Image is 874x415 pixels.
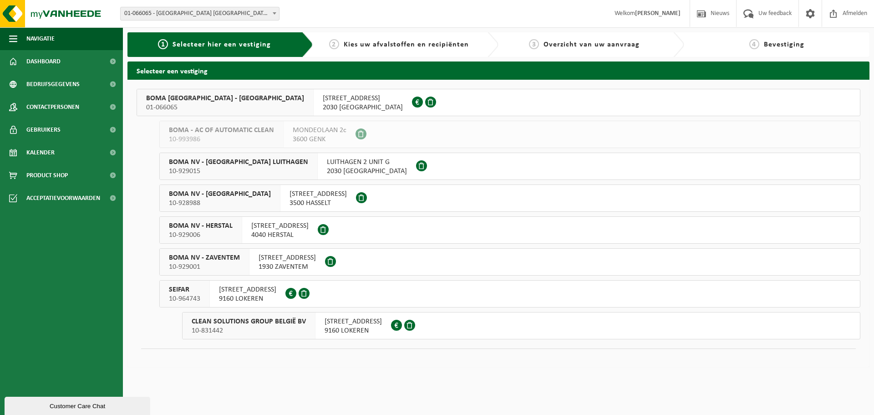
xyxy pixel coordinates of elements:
span: [STREET_ADDRESS] [259,253,316,262]
span: BOMA NV - [GEOGRAPHIC_DATA] LUITHAGEN [169,158,308,167]
button: BOMA NV - [GEOGRAPHIC_DATA] LUITHAGEN 10-929015 LUITHAGEN 2 UNIT G2030 [GEOGRAPHIC_DATA] [159,153,860,180]
span: Navigatie [26,27,55,50]
span: BOMA NV - [GEOGRAPHIC_DATA] [169,190,271,199]
button: BOMA NV - ZAVENTEM 10-929001 [STREET_ADDRESS]1930 ZAVENTEM [159,248,860,276]
span: 9160 LOKEREN [325,326,382,335]
span: 2 [329,39,339,49]
span: Overzicht van uw aanvraag [544,41,640,48]
span: 10-929006 [169,231,233,240]
span: LUITHAGEN 2 UNIT G [327,158,407,167]
span: Product Shop [26,164,68,187]
span: 2030 [GEOGRAPHIC_DATA] [327,167,407,176]
span: CLEAN SOLUTIONS GROUP BELGIË BV [192,317,306,326]
span: 10-928988 [169,199,271,208]
span: 10-929015 [169,167,308,176]
span: Bevestiging [764,41,804,48]
span: Contactpersonen [26,96,79,118]
span: 9160 LOKEREN [219,294,276,303]
span: 10-929001 [169,262,240,272]
span: BOMA NV - ZAVENTEM [169,253,240,262]
iframe: chat widget [5,395,152,415]
span: [STREET_ADDRESS] [219,285,276,294]
button: BOMA [GEOGRAPHIC_DATA] - [GEOGRAPHIC_DATA] 01-066065 [STREET_ADDRESS]2030 [GEOGRAPHIC_DATA] [137,89,860,116]
span: 2030 [GEOGRAPHIC_DATA] [323,103,403,112]
span: [STREET_ADDRESS] [323,94,403,103]
button: SEIFAR 10-964743 [STREET_ADDRESS]9160 LOKEREN [159,280,860,307]
span: [STREET_ADDRESS] [290,190,347,199]
span: MONDEOLAAN 2c [293,126,346,135]
span: BOMA NV - HERSTAL [169,221,233,231]
span: 01-066065 - BOMA NV - ANTWERPEN NOORDERLAAN - ANTWERPEN [120,7,279,20]
span: BOMA [GEOGRAPHIC_DATA] - [GEOGRAPHIC_DATA] [146,94,304,103]
span: Acceptatievoorwaarden [26,187,100,210]
button: CLEAN SOLUTIONS GROUP BELGIË BV 10-831442 [STREET_ADDRESS]9160 LOKEREN [182,312,860,339]
span: 10-831442 [192,326,306,335]
span: 1 [158,39,168,49]
span: Gebruikers [26,118,61,141]
span: BOMA - AC OF AUTOMATIC CLEAN [169,126,274,135]
span: Bedrijfsgegevens [26,73,80,96]
button: BOMA NV - [GEOGRAPHIC_DATA] 10-928988 [STREET_ADDRESS]3500 HASSELT [159,184,860,212]
span: Kies uw afvalstoffen en recipiënten [344,41,469,48]
span: [STREET_ADDRESS] [325,317,382,326]
span: 4 [749,39,759,49]
span: Selecteer hier een vestiging [173,41,271,48]
span: 01-066065 - BOMA NV - ANTWERPEN NOORDERLAAN - ANTWERPEN [121,7,279,20]
strong: [PERSON_NAME] [635,10,681,17]
span: 3 [529,39,539,49]
span: 3600 GENK [293,135,346,144]
span: SEIFAR [169,285,200,294]
button: BOMA NV - HERSTAL 10-929006 [STREET_ADDRESS]4040 HERSTAL [159,216,860,244]
span: Dashboard [26,50,61,73]
span: 3500 HASSELT [290,199,347,208]
h2: Selecteer een vestiging [127,61,869,79]
span: 01-066065 [146,103,304,112]
span: [STREET_ADDRESS] [251,221,309,231]
span: 4040 HERSTAL [251,231,309,240]
span: Kalender [26,141,55,164]
span: 10-993986 [169,135,274,144]
span: 10-964743 [169,294,200,303]
span: 1930 ZAVENTEM [259,262,316,272]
